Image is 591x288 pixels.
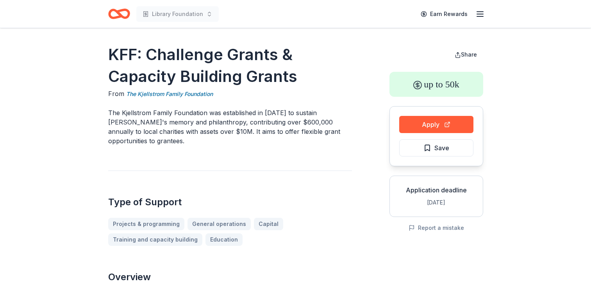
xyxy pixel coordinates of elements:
p: The Kjellstrom Family Foundation was established in [DATE] to sustain [PERSON_NAME]'s memory and ... [108,108,352,146]
div: From [108,89,352,99]
button: Apply [399,116,473,133]
span: Library Foundation [152,9,203,19]
h2: Overview [108,271,352,283]
a: Training and capacity building [108,233,202,246]
span: Save [434,143,449,153]
a: Capital [254,218,283,230]
div: Application deadline [396,185,477,195]
a: Projects & programming [108,218,184,230]
h1: KFF: Challenge Grants & Capacity Building Grants [108,44,352,87]
a: Earn Rewards [416,7,472,21]
div: [DATE] [396,198,477,207]
a: The Kjellstrom Family Foundation [126,89,213,99]
a: Home [108,5,130,23]
div: up to 50k [389,72,483,97]
button: Save [399,139,473,156]
button: Library Foundation [136,6,219,22]
button: Share [448,47,483,62]
button: Report a mistake [409,223,464,233]
h2: Type of Support [108,196,352,208]
a: Education [205,233,243,246]
span: Share [461,51,477,58]
a: General operations [187,218,251,230]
